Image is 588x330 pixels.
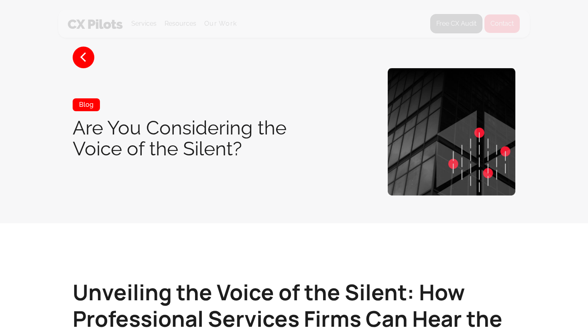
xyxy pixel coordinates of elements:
[73,98,100,111] div: Blog
[73,47,94,68] a: <
[131,18,157,29] div: Services
[165,18,196,29] div: Resources
[131,10,157,37] div: Services
[484,14,520,33] a: Contact
[73,117,324,159] h1: Are You Considering the Voice of the Silent?
[204,20,237,27] a: Our Work
[430,14,482,33] a: Free CX Audit
[165,10,196,37] div: Resources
